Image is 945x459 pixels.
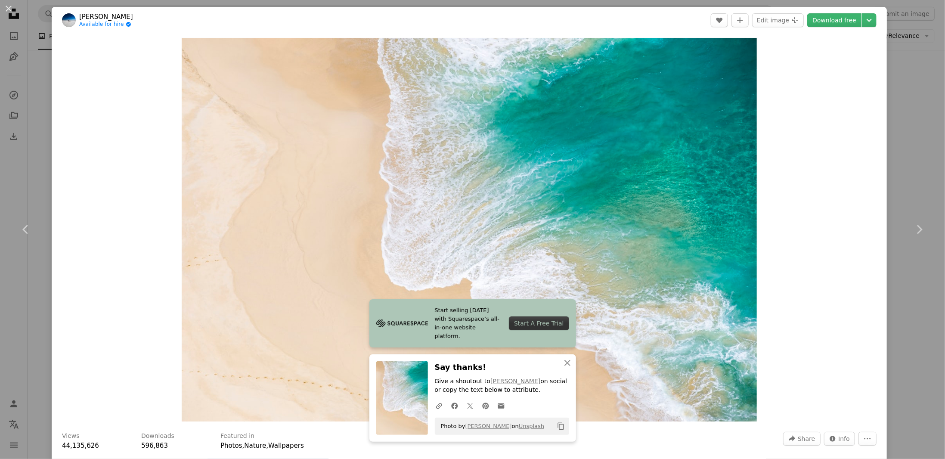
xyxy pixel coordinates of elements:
button: Like [711,13,728,27]
span: Start selling [DATE] with Squarespace’s all-in-one website platform. [435,306,502,341]
img: aerial shot of seawaves [182,38,757,422]
button: Share this image [783,432,820,446]
span: Share [798,432,815,445]
a: Available for hire [79,21,133,28]
span: 44,135,626 [62,442,99,450]
button: More Actions [858,432,877,446]
button: Edit image [752,13,804,27]
img: file-1705255347840-230a6ab5bca9image [376,317,428,330]
a: Share on Facebook [447,397,462,414]
a: Next [893,188,945,271]
a: Start selling [DATE] with Squarespace’s all-in-one website platform.Start A Free Trial [369,299,576,347]
button: Stats about this image [824,432,855,446]
span: Photo by on [437,419,545,433]
a: Download free [807,13,861,27]
button: Copy to clipboard [554,419,568,434]
span: 596,863 [141,442,168,450]
a: Share over email [493,397,509,414]
img: Go to Reinis Birznieks's profile [62,13,76,27]
span: Info [839,432,850,445]
a: Unsplash [519,423,544,429]
button: Choose download size [862,13,877,27]
a: [PERSON_NAME] [79,12,133,21]
span: , [266,442,268,450]
a: [PERSON_NAME] [490,378,540,385]
button: Add to Collection [731,13,749,27]
a: Share on Twitter [462,397,478,414]
a: [PERSON_NAME] [465,423,512,429]
a: Photos [220,442,242,450]
a: Share on Pinterest [478,397,493,414]
button: Zoom in on this image [182,38,757,422]
span: , [242,442,245,450]
h3: Featured in [220,432,254,440]
h3: Say thanks! [435,361,569,374]
h3: Views [62,432,80,440]
p: Give a shoutout to on social or copy the text below to attribute. [435,377,569,394]
a: Nature [244,442,266,450]
h3: Downloads [141,432,174,440]
a: Wallpapers [268,442,304,450]
div: Start A Free Trial [509,316,569,330]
